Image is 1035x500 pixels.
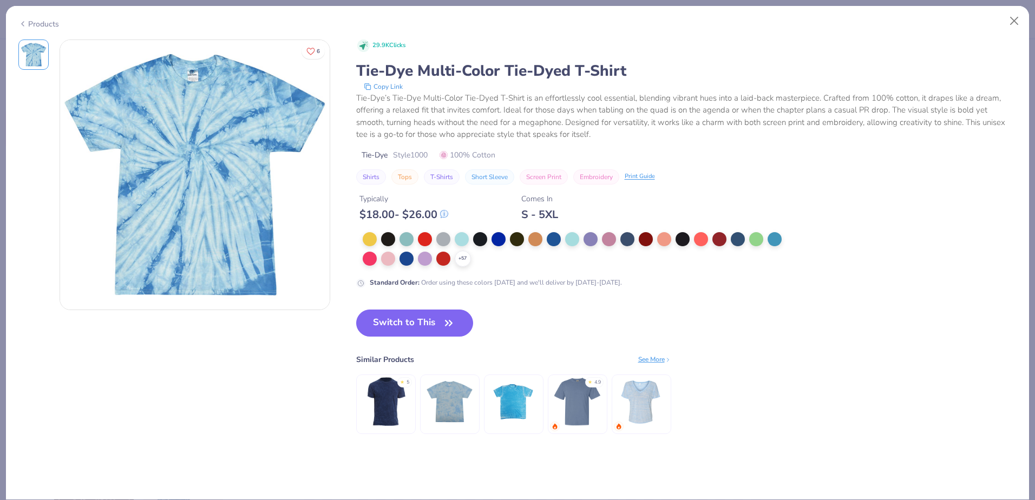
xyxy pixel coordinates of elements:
img: Tie-Dye Crystal Wash T-Shirt [424,376,475,427]
div: S - 5XL [521,208,558,221]
div: ★ [588,379,592,383]
span: Tie-Dye [362,149,388,161]
div: Typically [359,193,448,205]
button: Switch to This [356,310,474,337]
button: Embroidery [573,169,619,185]
img: Front [21,42,47,68]
button: Screen Print [520,169,568,185]
div: Tie-Dye’s Tie-Dye Multi-Color Tie-Dyed T-Shirt is an effortlessly cool essential, blending vibran... [356,92,1017,141]
button: Tops [391,169,418,185]
span: 6 [317,49,320,54]
span: 100% Cotton [440,149,495,161]
img: Tie-Dye Vintage Wash T-Shirt [360,376,411,427]
button: Short Sleeve [465,169,514,185]
img: Comfort Colors Adult Heavyweight T-Shirt [552,376,603,427]
div: ★ [400,379,404,383]
span: + 57 [458,255,467,262]
div: 5 [407,379,409,386]
img: Bella + Canvas Women’s Slouchy V-Neck Tee [615,376,667,427]
div: Similar Products [356,354,414,365]
div: $ 18.00 - $ 26.00 [359,208,448,221]
button: T-Shirts [424,169,460,185]
span: Style 1000 [393,149,428,161]
div: See More [638,354,671,364]
div: Tie-Dye Multi-Color Tie-Dyed T-Shirt [356,61,1017,81]
img: trending.gif [552,423,558,430]
img: Front [60,40,330,310]
button: Like [302,43,325,59]
img: Tie-Dye Tie Dye 1350 [488,376,539,427]
strong: Standard Order : [370,278,420,287]
div: Print Guide [625,172,655,181]
div: Products [18,18,59,30]
img: trending.gif [615,423,622,430]
div: 4.9 [594,379,601,386]
button: Shirts [356,169,386,185]
div: Order using these colors [DATE] and we'll deliver by [DATE]-[DATE]. [370,278,622,287]
button: Close [1004,11,1025,31]
button: copy to clipboard [361,81,406,92]
div: Comes In [521,193,558,205]
span: 29.9K Clicks [372,41,405,50]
